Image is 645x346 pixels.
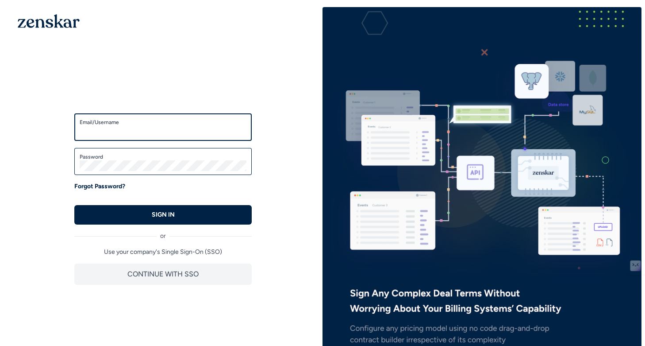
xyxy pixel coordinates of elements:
a: Forgot Password? [74,182,125,191]
button: SIGN IN [74,205,252,225]
div: or [74,225,252,241]
label: Password [80,153,246,160]
img: 1OGAJ2xQqyY4LXKgY66KYq0eOWRCkrZdAb3gUhuVAqdWPZE9SRJmCz+oDMSn4zDLXe31Ii730ItAGKgCKgCCgCikA4Av8PJUP... [18,14,80,28]
label: Email/Username [80,119,246,126]
p: SIGN IN [152,210,175,219]
button: CONTINUE WITH SSO [74,264,252,285]
p: Use your company's Single Sign-On (SSO) [74,248,252,257]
